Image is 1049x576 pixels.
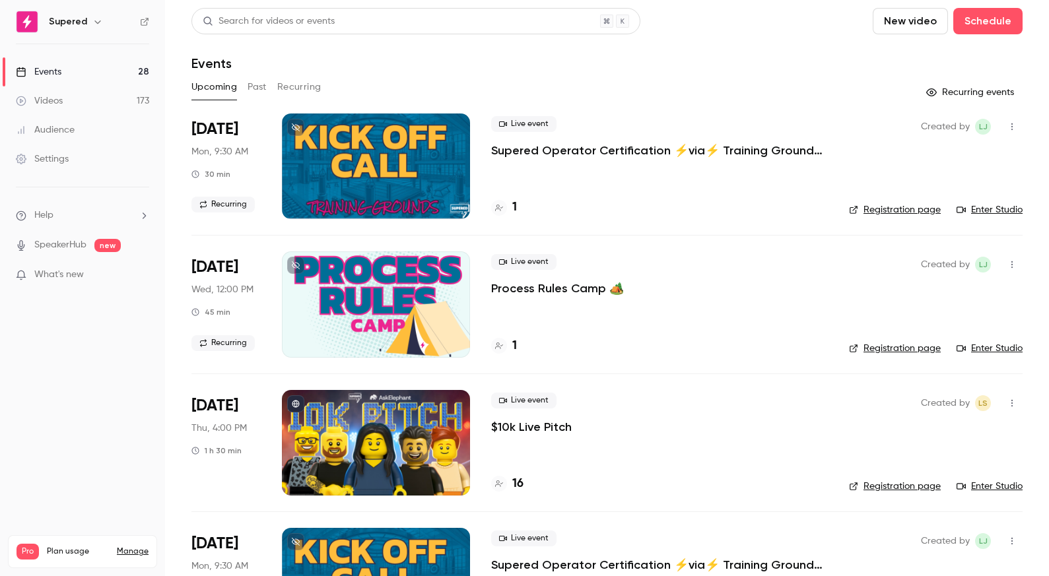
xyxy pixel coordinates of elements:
a: $10k Live Pitch [491,419,572,435]
h4: 1 [512,337,517,355]
span: Lindsay John [975,533,991,549]
span: Live event [491,254,557,270]
a: 16 [491,475,524,493]
span: LJ [979,257,988,272]
span: Mon, 9:30 AM [191,560,248,573]
span: Lindsay John [975,119,991,135]
div: Aug 28 Thu, 2:00 PM (America/Denver) [191,390,261,496]
span: Created by [921,257,970,272]
button: Schedule [953,8,1023,34]
span: Created by [921,395,970,411]
a: 1 [491,337,517,355]
button: Upcoming [191,77,237,98]
div: Aug 25 Mon, 9:30 AM (America/New York) [191,113,261,219]
span: LJ [979,533,988,549]
li: help-dropdown-opener [16,208,149,222]
a: Process Rules Camp 🏕️ [491,280,624,296]
div: 1 h 30 min [191,445,242,456]
a: Enter Studio [957,480,1023,493]
span: LJ [979,119,988,135]
a: Supered Operator Certification ⚡️via⚡️ Training Grounds: Kickoff Call [491,557,828,573]
span: What's new [34,268,84,282]
div: 45 min [191,307,230,317]
span: Live event [491,530,557,546]
span: Created by [921,533,970,549]
div: Search for videos or events [203,15,335,28]
iframe: Noticeable Trigger [133,269,149,281]
a: Supered Operator Certification ⚡️via⚡️ Training Grounds: Kickoff Call [491,143,828,158]
span: [DATE] [191,119,238,140]
div: Videos [16,94,63,108]
span: Live event [491,393,557,408]
a: Enter Studio [957,342,1023,355]
span: [DATE] [191,257,238,278]
span: Created by [921,119,970,135]
span: Pro [17,544,39,560]
div: Settings [16,152,69,166]
a: SpeakerHub [34,238,86,252]
div: Audience [16,123,75,137]
h4: 1 [512,199,517,216]
a: Registration page [849,480,941,493]
span: Live event [491,116,557,132]
a: Registration page [849,342,941,355]
a: 1 [491,199,517,216]
span: Help [34,208,53,222]
span: Wed, 12:00 PM [191,283,254,296]
div: 30 min [191,169,230,179]
span: Recurring [191,335,255,351]
span: Lindsey Smith [975,395,991,411]
div: Events [16,65,61,79]
a: Registration page [849,203,941,216]
span: [DATE] [191,395,238,416]
span: Lindsay John [975,257,991,272]
div: Aug 27 Wed, 12:00 PM (America/New York) [191,251,261,357]
button: Recurring events [920,82,1023,103]
img: Supered [17,11,38,32]
a: Enter Studio [957,203,1023,216]
span: Recurring [191,197,255,212]
h6: Supered [49,15,87,28]
span: [DATE] [191,533,238,554]
span: LS [978,395,988,411]
button: Recurring [277,77,321,98]
span: Thu, 4:00 PM [191,422,247,435]
h1: Events [191,55,232,71]
button: Past [248,77,267,98]
button: New video [873,8,948,34]
span: new [94,239,121,252]
h4: 16 [512,475,524,493]
span: Plan usage [47,546,109,557]
span: Mon, 9:30 AM [191,145,248,158]
a: Manage [117,546,149,557]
